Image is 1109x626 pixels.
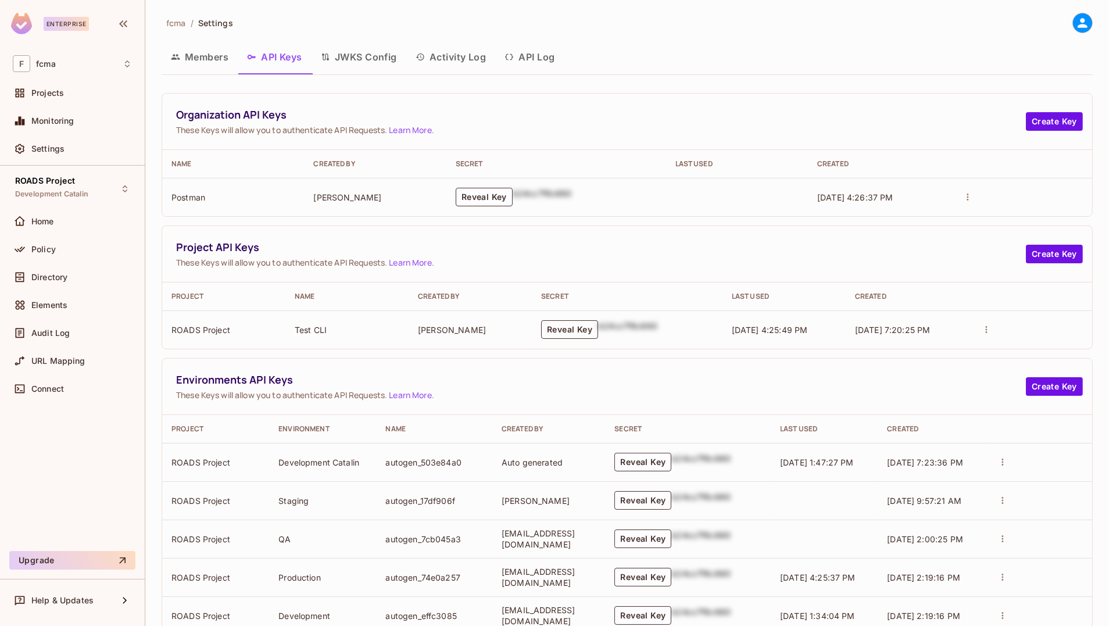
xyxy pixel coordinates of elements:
[171,292,276,301] div: Project
[166,17,186,28] span: fcma
[675,159,799,169] div: Last Used
[418,292,523,301] div: Created By
[671,453,731,471] div: b24cc7f8c660
[994,492,1011,509] button: actions
[978,321,994,338] button: actions
[780,457,854,467] span: [DATE] 1:47:27 PM
[456,159,657,169] div: Secret
[171,424,260,434] div: Project
[269,558,376,596] td: Production
[495,42,564,71] button: API Log
[31,217,54,226] span: Home
[176,240,1026,255] span: Project API Keys
[960,189,976,205] button: actions
[887,424,975,434] div: Created
[162,481,269,520] td: ROADS Project
[31,328,70,338] span: Audit Log
[269,443,376,481] td: Development Catalin
[541,292,713,301] div: Secret
[304,178,446,216] td: [PERSON_NAME]
[732,292,836,301] div: Last Used
[269,481,376,520] td: Staging
[994,454,1011,470] button: actions
[780,424,868,434] div: Last Used
[887,573,960,582] span: [DATE] 2:19:16 PM
[492,558,605,596] td: [EMAIL_ADDRESS][DOMAIN_NAME]
[671,530,731,548] div: b24cc7f8c660
[278,424,367,434] div: Environment
[238,42,312,71] button: API Keys
[492,520,605,558] td: [EMAIL_ADDRESS][DOMAIN_NAME]
[994,569,1011,585] button: actions
[162,443,269,481] td: ROADS Project
[598,320,657,339] div: b24cc7f8c660
[671,606,731,625] div: b24cc7f8c660
[855,292,960,301] div: Created
[31,596,94,605] span: Help & Updates
[887,534,963,544] span: [DATE] 2:00:25 PM
[176,108,1026,122] span: Organization API Keys
[386,424,484,434] div: Name
[285,310,409,349] td: Test CLI
[162,558,269,596] td: ROADS Project
[31,384,64,394] span: Connect
[817,192,893,202] span: [DATE] 4:26:37 PM
[31,301,67,310] span: Elements
[389,389,431,400] a: Learn More
[176,124,1026,135] span: These Keys will allow you to authenticate API Requests. .
[406,42,496,71] button: Activity Log
[269,520,376,558] td: QA
[502,424,596,434] div: Created By
[614,491,671,510] button: Reveal Key
[13,55,30,72] span: F
[15,176,75,185] span: ROADS Project
[15,189,88,199] span: Development Catalin
[409,310,532,349] td: [PERSON_NAME]
[31,116,74,126] span: Monitoring
[541,320,598,339] button: Reveal Key
[389,124,431,135] a: Learn More
[389,257,431,268] a: Learn More
[198,17,233,28] span: Settings
[162,520,269,558] td: ROADS Project
[887,611,960,621] span: [DATE] 2:19:16 PM
[31,356,85,366] span: URL Mapping
[377,558,493,596] td: autogen_74e0a257
[176,389,1026,400] span: These Keys will allow you to authenticate API Requests. .
[817,159,940,169] div: Created
[162,178,304,216] td: Postman
[1026,377,1083,396] button: Create Key
[1026,245,1083,263] button: Create Key
[377,481,493,520] td: autogen_17df906f
[492,481,605,520] td: [PERSON_NAME]
[176,257,1026,268] span: These Keys will allow you to authenticate API Requests. .
[9,551,135,570] button: Upgrade
[31,245,56,254] span: Policy
[994,607,1011,624] button: actions
[732,325,808,335] span: [DATE] 4:25:49 PM
[176,373,1026,387] span: Environments API Keys
[162,42,238,71] button: Members
[295,292,399,301] div: Name
[36,59,56,69] span: Workspace: fcma
[614,606,671,625] button: Reveal Key
[44,17,89,31] div: Enterprise
[671,568,731,586] div: b24cc7f8c660
[377,443,493,481] td: autogen_503e84a0
[377,520,493,558] td: autogen_7cb045a3
[780,611,855,621] span: [DATE] 1:34:04 PM
[31,144,65,153] span: Settings
[171,159,295,169] div: Name
[994,531,1011,547] button: actions
[162,310,285,349] td: ROADS Project
[614,530,671,548] button: Reveal Key
[456,188,513,206] button: Reveal Key
[671,491,731,510] div: b24cc7f8c660
[31,273,67,282] span: Directory
[513,188,572,206] div: b24cc7f8c660
[780,573,856,582] span: [DATE] 4:25:37 PM
[855,325,931,335] span: [DATE] 7:20:25 PM
[31,88,64,98] span: Projects
[492,443,605,481] td: Auto generated
[191,17,194,28] li: /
